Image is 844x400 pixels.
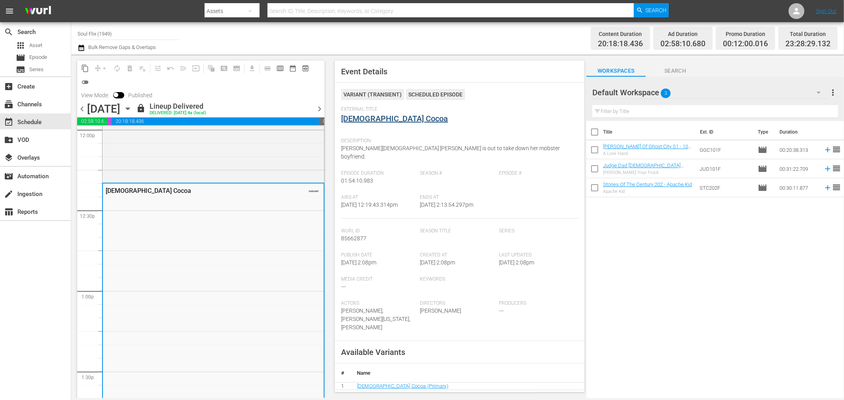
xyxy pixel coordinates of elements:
span: 02:58:10.680 [660,40,706,49]
span: Publish Date [341,252,416,258]
span: Month Calendar View [286,62,299,75]
span: [PERSON_NAME],[PERSON_NAME][US_STATE],[PERSON_NAME] [341,308,410,330]
span: Created At [420,252,495,258]
span: Overlays [4,153,13,162]
span: [DATE] 2:13:54.297pm [420,202,474,208]
div: Promo Duration [723,28,768,40]
button: Search [634,3,669,17]
td: 00:20:38.313 [777,140,820,159]
span: Available Variants [341,347,405,357]
span: Actors [341,300,416,307]
span: reorder [832,164,842,173]
span: 3 [661,85,671,102]
span: 00:12:00.016 [108,117,112,125]
span: Week Calendar View [274,62,286,75]
a: Sign Out [816,8,836,14]
span: 00:12:00.016 [723,40,768,49]
td: GGC101F [696,140,755,159]
a: [PERSON_NAME] Of Ghost City S1 - 101 A Lone Hand [603,143,691,155]
span: Create Search Block [218,62,230,75]
div: Scheduled Episode [406,89,465,100]
div: [DATE] [87,102,120,115]
div: Ad Duration [660,28,706,40]
span: --- [341,283,346,290]
th: Type [753,121,775,143]
span: Asset [16,41,25,50]
div: Content Duration [598,28,643,40]
span: Search [646,3,667,17]
span: Producers [499,300,574,307]
span: Episode Duration [341,170,416,177]
th: Duration [775,121,823,143]
span: Refresh All Search Blocks [202,60,218,76]
span: chevron_left [77,104,87,114]
span: 02:58:10.680 [77,117,108,125]
span: calendar_view_week_outlined [276,64,284,72]
th: # [335,364,351,383]
span: Last Updated [499,252,574,258]
span: Update Metadata from Key Asset [190,62,202,75]
span: Airs At [341,194,416,201]
div: [PERSON_NAME] Your Frock [603,170,693,175]
div: Lineup Delivered [150,102,206,111]
th: Name [351,364,584,383]
span: 20:18:18.436 [598,40,643,49]
span: Copy Lineup [79,62,91,75]
span: Episode [758,164,768,174]
span: Create [4,82,13,91]
span: reorder [832,145,842,154]
span: [PERSON_NAME][DEMOGRAPHIC_DATA] [PERSON_NAME] is out to take down her mobster boyfriend. [341,145,560,160]
button: more_vert [829,83,838,102]
span: Keywords [420,276,495,283]
span: toggle_off [81,78,89,86]
span: Revert to Primary Episode [164,62,177,75]
td: 00:30:11.877 [777,178,820,197]
svg: Add to Schedule [823,164,832,173]
div: VARIANT ( TRANSIENT ) [341,89,404,100]
span: --- [499,308,504,314]
span: VARIANT [309,186,319,192]
span: Fill episodes with ad slates [177,62,190,75]
span: VOD [4,135,13,145]
span: reorder [832,183,842,192]
a: Stories Of The Century 202 - Apache Kid [603,181,692,187]
a: [DEMOGRAPHIC_DATA] Cocoa (Primary) [357,383,448,389]
span: content_copy [81,64,89,72]
span: Search [646,66,705,76]
span: Wurl Id [341,228,416,234]
span: Reports [4,207,13,217]
span: Day Calendar View [258,60,274,76]
a: Judge Dad [DEMOGRAPHIC_DATA] [PERSON_NAME] Your Frock [603,162,684,174]
div: DELIVERED: [DATE] 4a (local) [150,111,206,116]
span: Asset [29,42,42,49]
span: Episode # [499,170,574,177]
span: Automation [4,172,13,181]
span: View Backup [299,62,312,75]
span: Schedule [4,117,13,127]
div: [DEMOGRAPHIC_DATA] Cocoa [106,187,281,194]
span: Media Credit [341,276,416,283]
img: ans4CAIJ8jUAAAAAAAAAAAAAAAAAAAAAAAAgQb4GAAAAAAAAAAAAAAAAAAAAAAAAJMjXAAAAAAAAAAAAAAAAAAAAAAAAgAT5G... [19,2,57,21]
span: 23:28:29.132 [785,40,831,49]
span: [DATE] 2:08pm [420,259,455,266]
span: date_range_outlined [289,64,297,72]
span: [DATE] 12:19:43.314pm [341,202,398,208]
span: [PERSON_NAME] [420,308,461,314]
span: View Mode: [77,92,113,98]
span: Published [124,92,156,98]
span: Event Details [341,67,387,76]
div: A Lone Hand [603,151,693,156]
span: Search [4,27,13,37]
span: Workspaces [586,66,646,76]
span: Toggle to switch from Published to Draft view. [113,92,119,98]
span: Series [29,66,44,74]
span: Create Series Block [230,62,243,75]
span: Episode [16,53,25,62]
span: Remove Gaps & Overlaps [91,62,111,75]
span: Loop Content [111,62,123,75]
span: Ingestion [4,189,13,199]
td: 00:31:22.709 [777,159,820,178]
svg: Add to Schedule [823,183,832,192]
span: lock [136,104,146,113]
span: chevron_right [315,104,324,114]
